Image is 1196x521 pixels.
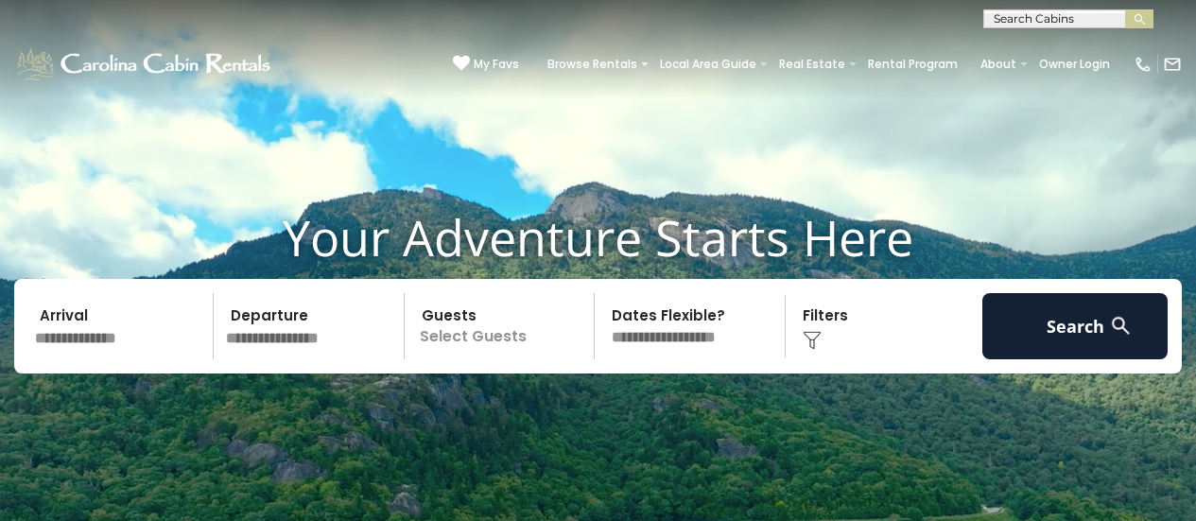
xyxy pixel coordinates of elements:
img: White-1-1-2.png [14,45,276,83]
button: Search [982,293,1168,359]
p: Select Guests [410,293,595,359]
h1: Your Adventure Starts Here [14,208,1182,267]
span: My Favs [474,56,519,73]
a: Real Estate [770,51,855,78]
a: Owner Login [1030,51,1119,78]
a: Local Area Guide [650,51,766,78]
a: Browse Rentals [538,51,647,78]
a: About [971,51,1026,78]
a: Rental Program [858,51,967,78]
a: My Favs [453,55,519,74]
img: phone-regular-white.png [1134,55,1153,74]
img: mail-regular-white.png [1163,55,1182,74]
img: search-regular-white.png [1109,314,1133,338]
img: filter--v1.png [803,331,822,350]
